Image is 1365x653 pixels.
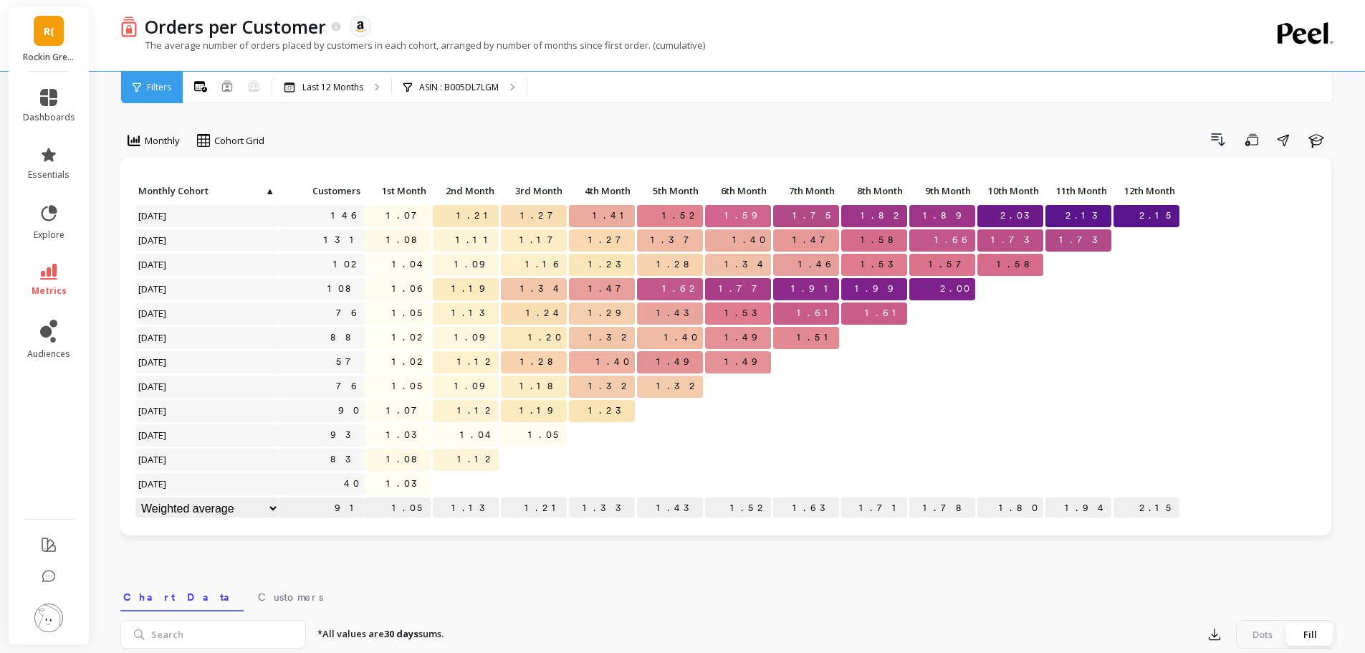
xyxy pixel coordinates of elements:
[335,400,365,421] a: 90
[27,348,70,360] span: audiences
[585,400,635,421] span: 1.23
[135,424,171,446] span: [DATE]
[773,497,839,519] p: 1.63
[454,205,499,227] span: 1.21
[977,181,1043,201] p: 10th Month
[522,254,567,275] span: 1.16
[716,278,771,300] span: 1.77
[909,181,975,201] p: 9th Month
[135,449,171,470] span: [DATE]
[997,205,1043,227] span: 2.03
[568,181,636,203] div: Toggle SortBy
[135,181,203,203] div: Toggle SortBy
[994,254,1043,275] span: 1.58
[145,134,180,148] span: Monthly
[325,278,365,300] a: 108
[383,424,431,446] span: 1.03
[504,185,562,196] span: 3rd Month
[384,627,418,640] strong: 30 days
[389,327,431,348] span: 1.02
[282,185,360,196] span: Customers
[135,351,171,373] span: [DATE]
[454,400,499,421] span: 1.12
[937,278,975,300] span: 2.00
[436,185,494,196] span: 2nd Month
[722,254,771,275] span: 1.34
[705,181,771,201] p: 6th Month
[705,497,771,519] p: 1.52
[279,181,365,201] p: Customers
[23,52,75,63] p: Rockin Green (Essor)
[135,278,171,300] span: [DATE]
[1063,205,1111,227] span: 2.13
[433,497,499,519] p: 1.13
[258,590,323,604] span: Customers
[1136,205,1179,227] span: 2.15
[302,82,363,93] p: Last 12 Months
[120,620,306,649] input: Search
[517,278,567,300] span: 1.34
[858,254,907,275] span: 1.53
[1113,181,1179,201] p: 12th Month
[1045,497,1111,519] p: 1.94
[772,181,840,203] div: Toggle SortBy
[23,112,75,123] span: dashboards
[653,302,703,324] span: 1.43
[794,302,839,324] span: 1.61
[454,449,499,470] span: 1.12
[926,254,975,275] span: 1.57
[1286,623,1333,646] div: Fill
[637,181,703,201] p: 5th Month
[389,278,431,300] span: 1.06
[354,20,367,33] img: api.amazon.svg
[977,181,1045,203] div: Toggle SortBy
[788,278,839,300] span: 1.91
[135,229,171,251] span: [DATE]
[653,254,703,275] span: 1.28
[517,400,567,421] span: 1.19
[135,327,171,348] span: [DATE]
[501,181,567,201] p: 3rd Month
[585,254,635,275] span: 1.23
[333,376,365,397] a: 76
[794,327,839,348] span: 1.51
[585,376,635,397] span: 1.32
[120,578,1336,611] nav: Tabs
[500,181,568,203] div: Toggle SortBy
[1113,497,1179,519] p: 2.15
[585,302,635,324] span: 1.29
[722,205,771,227] span: 1.59
[569,497,635,519] p: 1.33
[988,229,1043,251] span: 1.73
[852,278,907,300] span: 1.99
[135,376,171,397] span: [DATE]
[909,181,977,203] div: Toggle SortBy
[517,205,567,227] span: 1.27
[451,254,499,275] span: 1.09
[858,205,907,227] span: 1.82
[708,185,767,196] span: 6th Month
[1045,181,1113,203] div: Toggle SortBy
[722,351,771,373] span: 1.49
[32,285,67,297] span: metrics
[1116,185,1175,196] span: 12th Month
[457,424,499,446] span: 1.04
[419,82,499,93] p: ASIN : B005DL7LGM
[389,254,431,275] span: 1.04
[135,302,171,324] span: [DATE]
[1113,181,1181,203] div: Toggle SortBy
[44,23,54,39] span: R(
[844,185,903,196] span: 8th Month
[653,376,703,397] span: 1.32
[327,327,365,348] a: 88
[328,205,365,227] a: 146
[123,590,241,604] span: Chart Data
[449,278,499,300] span: 1.19
[279,497,365,519] p: 91
[34,229,64,241] span: explore
[145,14,326,39] p: Orders per Customer
[722,302,771,324] span: 1.53
[841,497,907,519] p: 1.71
[593,351,635,373] span: 1.40
[525,424,567,446] span: 1.05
